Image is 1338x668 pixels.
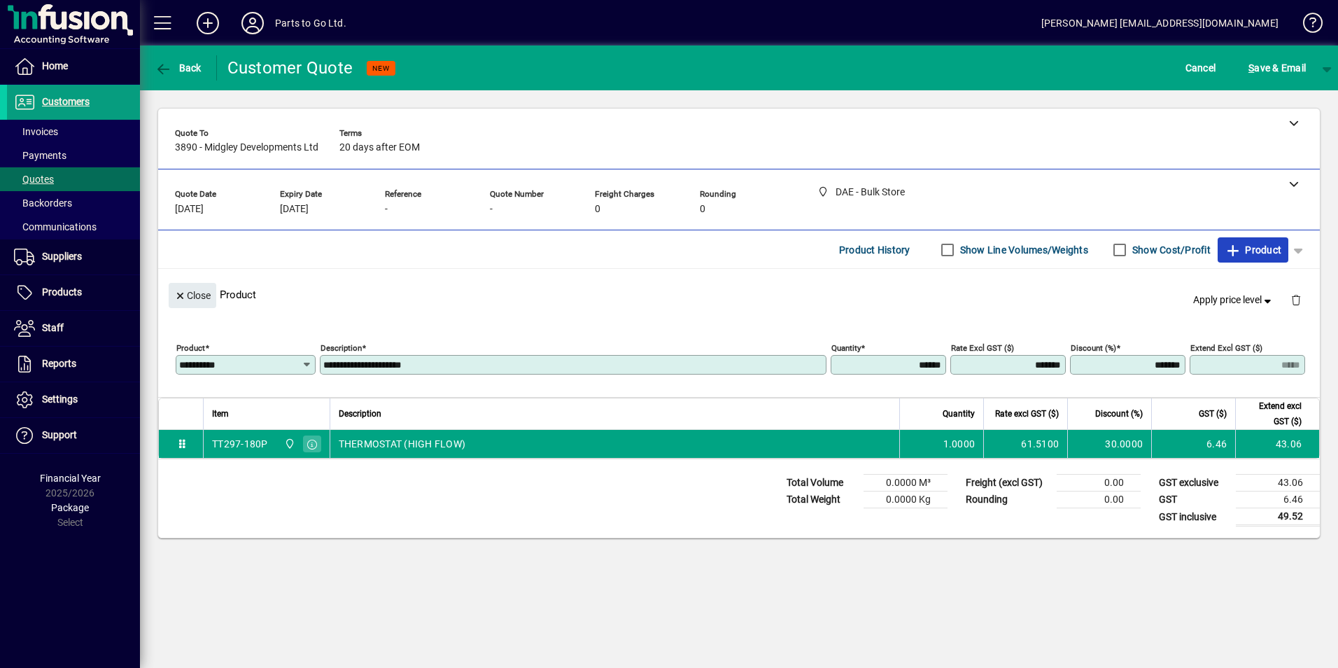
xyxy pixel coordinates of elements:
mat-label: Quantity [831,343,861,353]
span: Description [339,406,381,422]
span: Payments [14,150,66,161]
a: Payments [7,144,140,167]
mat-label: Rate excl GST ($) [951,343,1014,353]
span: Backorders [14,197,72,209]
td: GST [1152,492,1236,508]
div: TT297-180P [212,437,268,451]
label: Show Cost/Profit [1129,243,1211,257]
span: 1.0000 [943,437,976,451]
span: NEW [372,64,390,73]
span: Invoices [14,126,58,137]
button: Back [151,55,205,81]
td: 49.52 [1236,508,1320,526]
span: Financial Year [40,473,101,484]
span: Customers [42,96,90,107]
span: Product [1225,239,1281,261]
td: GST exclusive [1152,475,1236,492]
td: Total Weight [780,492,864,508]
app-page-header-button: Back [140,55,217,81]
td: 6.46 [1236,492,1320,508]
span: Suppliers [42,251,82,262]
a: Staff [7,311,140,346]
td: 43.06 [1235,430,1319,458]
button: Delete [1279,283,1313,316]
span: [DATE] [175,204,204,215]
label: Show Line Volumes/Weights [957,243,1088,257]
a: Settings [7,382,140,417]
mat-label: Description [321,343,362,353]
span: GST ($) [1199,406,1227,422]
td: 0.0000 M³ [864,475,948,492]
span: Quotes [14,174,54,185]
button: Product History [833,237,916,263]
a: Invoices [7,120,140,144]
span: Reports [42,358,76,369]
span: Apply price level [1193,293,1274,307]
td: 6.46 [1151,430,1235,458]
span: 0 [700,204,705,215]
span: 0 [595,204,600,215]
mat-label: Discount (%) [1071,343,1116,353]
span: Rate excl GST ($) [995,406,1059,422]
button: Close [169,283,216,308]
button: Add [185,11,230,36]
mat-label: Product [176,343,205,353]
button: Product [1218,237,1288,263]
span: Staff [42,322,64,333]
a: Home [7,49,140,84]
td: Rounding [959,492,1057,508]
span: Product History [839,239,910,261]
span: THERMOSTAT (HIGH FLOW) [339,437,466,451]
span: S [1248,62,1254,74]
div: Customer Quote [227,57,353,79]
div: Parts to Go Ltd. [275,12,346,34]
span: - [385,204,388,215]
div: [PERSON_NAME] [EMAIL_ADDRESS][DOMAIN_NAME] [1041,12,1279,34]
div: 61.5100 [992,437,1059,451]
mat-label: Extend excl GST ($) [1190,343,1262,353]
span: Communications [14,221,97,232]
app-page-header-button: Delete [1279,293,1313,306]
span: Extend excl GST ($) [1244,398,1302,429]
span: Settings [42,394,78,405]
td: 0.00 [1057,475,1141,492]
a: Quotes [7,167,140,191]
button: Save & Email [1241,55,1313,81]
td: Freight (excl GST) [959,475,1057,492]
a: Knowledge Base [1293,3,1321,48]
td: Total Volume [780,475,864,492]
button: Profile [230,11,275,36]
span: [DATE] [280,204,309,215]
a: Products [7,275,140,310]
span: Item [212,406,229,422]
span: - [490,204,493,215]
span: ave & Email [1248,57,1306,79]
span: Quantity [943,406,975,422]
a: Reports [7,347,140,382]
td: GST inclusive [1152,508,1236,526]
td: 30.0000 [1067,430,1151,458]
a: Support [7,418,140,453]
span: Package [51,502,89,513]
div: Product [158,269,1320,320]
td: 0.0000 Kg [864,492,948,508]
span: Cancel [1185,57,1216,79]
span: 3890 - Midgley Developments Ltd [175,142,318,153]
a: Communications [7,215,140,239]
button: Cancel [1182,55,1220,81]
span: 20 days after EOM [339,142,420,153]
span: Support [42,429,77,440]
a: Backorders [7,191,140,215]
td: 43.06 [1236,475,1320,492]
button: Apply price level [1188,288,1280,313]
span: Home [42,60,68,71]
span: Close [174,284,211,307]
span: Products [42,286,82,298]
span: Discount (%) [1095,406,1143,422]
td: 0.00 [1057,492,1141,508]
a: Suppliers [7,239,140,274]
span: DAE - Bulk Store [281,436,297,452]
app-page-header-button: Close [165,288,220,301]
span: Back [155,62,202,74]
